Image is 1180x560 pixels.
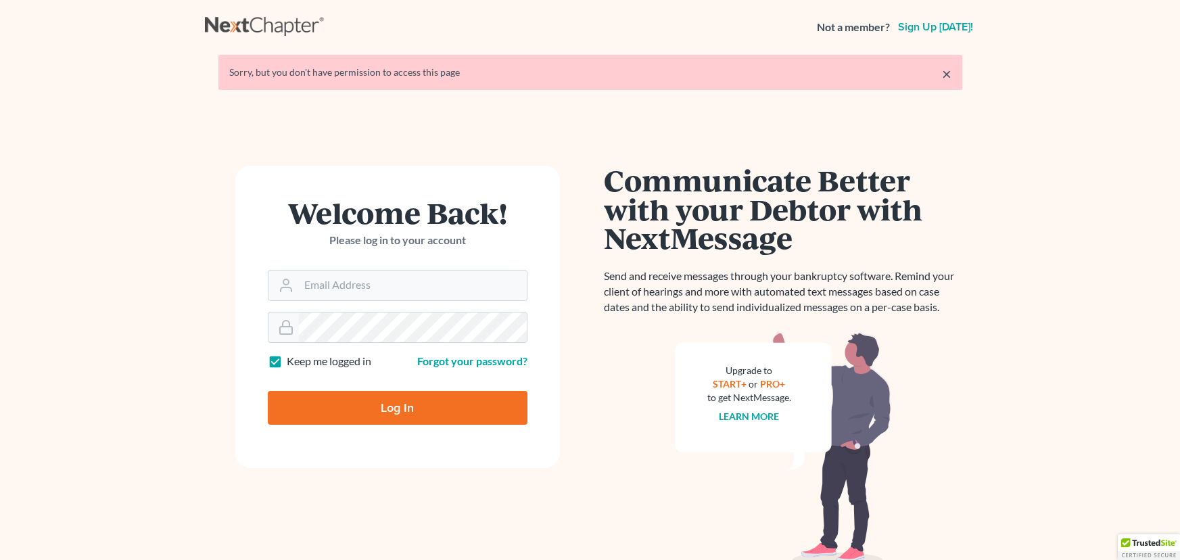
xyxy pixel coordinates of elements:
div: Upgrade to [707,364,791,377]
label: Keep me logged in [287,354,371,369]
a: Forgot your password? [417,354,527,367]
span: or [749,378,758,390]
p: Please log in to your account [268,233,527,248]
strong: Not a member? [817,20,890,35]
h1: Welcome Back! [268,198,527,227]
div: to get NextMessage. [707,391,791,404]
a: × [942,66,951,82]
a: PRO+ [760,378,785,390]
input: Log In [268,391,527,425]
a: Learn more [719,411,779,422]
div: Sorry, but you don't have permission to access this page [229,66,951,79]
a: START+ [713,378,747,390]
input: Email Address [299,271,527,300]
h1: Communicate Better with your Debtor with NextMessage [604,166,962,252]
div: TrustedSite Certified [1118,534,1180,560]
a: Sign up [DATE]! [895,22,976,32]
p: Send and receive messages through your bankruptcy software. Remind your client of hearings and mo... [604,269,962,315]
